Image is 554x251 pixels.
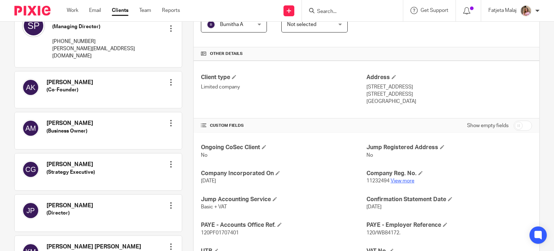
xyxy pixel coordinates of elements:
span: No [366,153,373,158]
span: Get Support [421,8,448,13]
label: Show empty fields [467,122,509,129]
h4: Company Incorporated On [201,170,366,177]
img: Pixie [14,6,50,16]
h5: (Co-Founder) [47,86,93,94]
h4: Client type [201,74,366,81]
p: [PERSON_NAME][EMAIL_ADDRESS][DOMAIN_NAME] [52,45,155,60]
span: [DATE] [366,204,382,209]
a: Email [89,7,101,14]
span: Not selected [287,22,316,27]
a: Clients [112,7,128,14]
h5: (Strategy Executive) [47,169,95,176]
p: [STREET_ADDRESS] [366,83,532,91]
p: [GEOGRAPHIC_DATA] [366,98,532,105]
span: Bumitha A [220,22,243,27]
a: View more [391,178,414,183]
h4: Company Reg. No. [366,170,532,177]
a: Team [139,7,151,14]
h5: (Business Owner) [47,127,93,135]
h4: PAYE - Employer Reference [366,221,532,229]
span: No [201,153,207,158]
h4: [PERSON_NAME] [PERSON_NAME] [47,243,141,251]
span: [DATE] [201,178,216,183]
img: svg%3E [22,202,39,219]
a: Work [67,7,78,14]
img: svg%3E [207,20,215,29]
span: Other details [210,51,243,57]
a: Reports [162,7,180,14]
h4: [PERSON_NAME] [47,202,93,209]
h5: (Director) [47,209,93,217]
p: [STREET_ADDRESS] [366,91,532,98]
h4: [PERSON_NAME] [47,120,93,127]
h4: Address [366,74,532,81]
h4: [PERSON_NAME] [47,161,95,168]
h4: Ongoing CoSec Client [201,144,366,151]
img: MicrosoftTeams-image%20(5).png [520,5,532,17]
p: [PHONE_NUMBER] [52,38,155,45]
img: svg%3E [22,161,39,178]
h4: Jump Registered Address [366,144,532,151]
span: 120/WB84172. [366,230,400,235]
span: Basic + VAT [201,204,227,209]
img: svg%3E [22,79,39,96]
p: Fatjeta Malaj [488,7,516,14]
h4: Confirmation Statement Date [366,196,532,203]
h4: PAYE - Accounts Office Ref. [201,221,366,229]
h5: (Managing Director) [52,23,155,30]
h4: Jump Accounting Service [201,196,366,203]
span: 11232494 [366,178,390,183]
img: svg%3E [22,14,45,37]
p: Limited company [201,83,366,91]
h4: CUSTOM FIELDS [201,123,366,129]
img: svg%3E [22,120,39,137]
span: 120PF01707401 [201,230,239,235]
input: Search [316,9,381,15]
h4: [PERSON_NAME] [47,79,93,86]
